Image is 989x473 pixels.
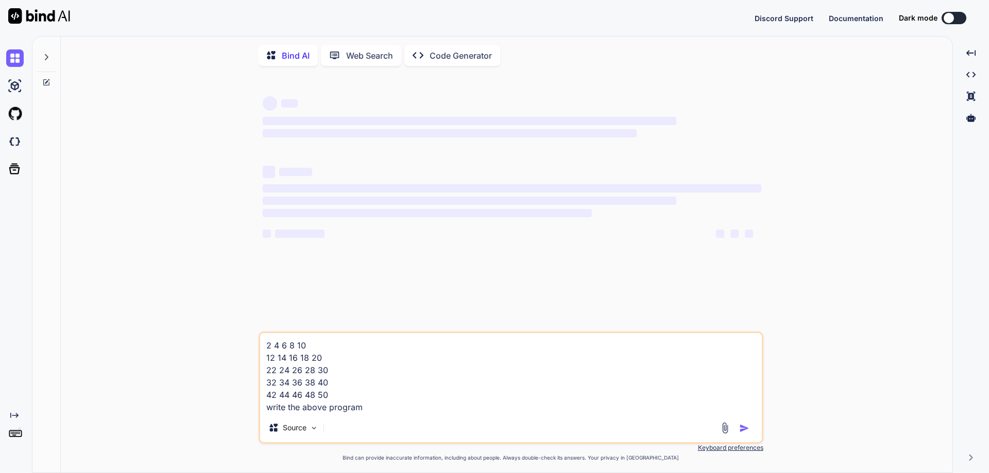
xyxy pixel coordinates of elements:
button: Discord Support [755,13,813,24]
span: ‌ [263,166,275,178]
img: attachment [719,422,731,434]
span: ‌ [281,99,298,108]
p: Source [283,423,306,433]
img: chat [6,49,24,67]
span: ‌ [279,168,312,176]
span: ‌ [263,184,761,192]
span: ‌ [263,197,676,205]
span: ‌ [745,230,753,238]
span: Documentation [829,14,883,23]
span: ‌ [730,230,739,238]
span: ‌ [716,230,724,238]
img: ai-studio [6,77,24,95]
img: icon [739,423,749,433]
textarea: 2 4 6 8 10 12 14 16 18 20 22 24 26 28 30 32 34 36 38 40 42 44 46 48 50 write the above program [260,333,762,413]
img: githubLight [6,105,24,122]
span: ‌ [275,230,325,238]
img: Bind AI [8,8,70,24]
span: ‌ [263,209,592,217]
p: Bind can provide inaccurate information, including about people. Always double-check its answers.... [259,454,763,462]
p: Keyboard preferences [259,444,763,452]
span: ‌ [263,230,271,238]
span: ‌ [263,117,676,125]
p: Code Generator [430,49,492,62]
img: Pick Models [310,424,318,432]
button: Documentation [829,13,883,24]
p: Web Search [346,49,393,62]
span: Dark mode [899,13,937,23]
span: ‌ [263,96,277,111]
img: darkCloudIdeIcon [6,133,24,150]
span: Discord Support [755,14,813,23]
p: Bind AI [282,49,310,62]
span: ‌ [263,129,637,137]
